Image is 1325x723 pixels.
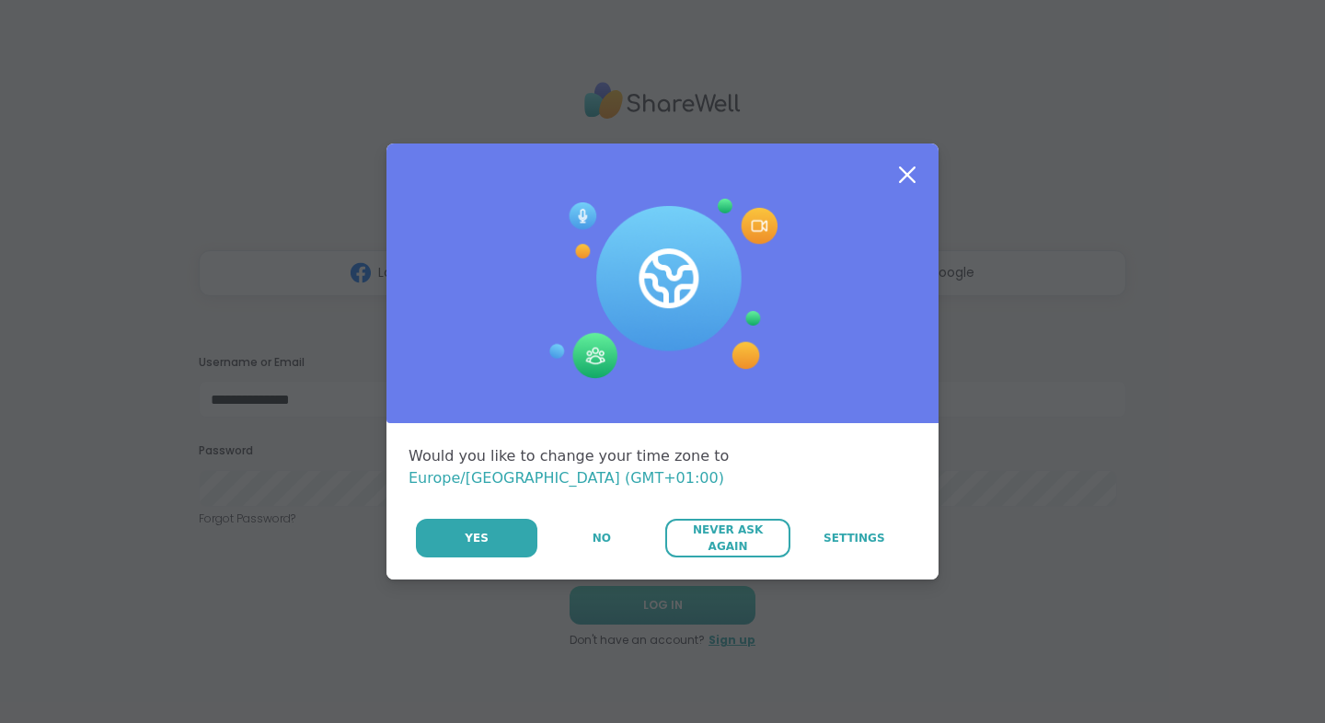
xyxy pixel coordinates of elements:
[665,519,789,557] button: Never Ask Again
[409,469,724,487] span: Europe/[GEOGRAPHIC_DATA] (GMT+01:00)
[824,530,885,546] span: Settings
[792,519,916,557] a: Settings
[416,519,537,557] button: Yes
[465,530,489,546] span: Yes
[539,519,663,557] button: No
[409,445,916,489] div: Would you like to change your time zone to
[674,522,780,555] span: Never Ask Again
[547,199,778,379] img: Session Experience
[593,530,611,546] span: No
